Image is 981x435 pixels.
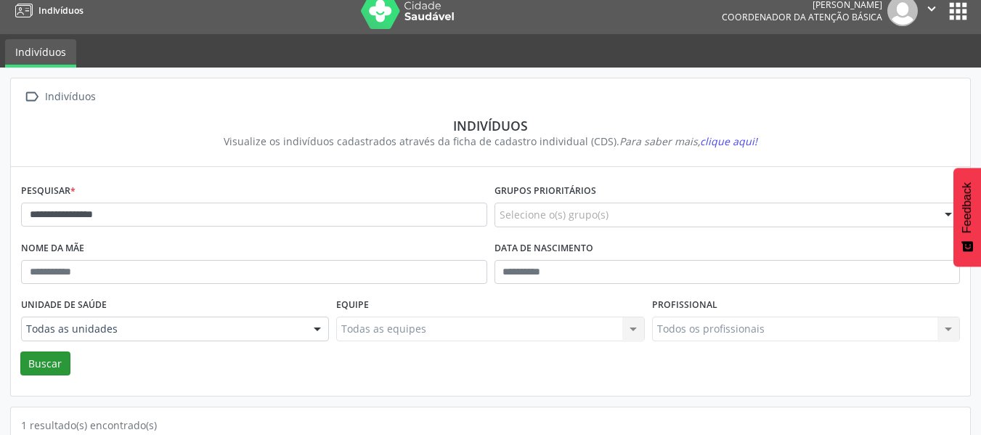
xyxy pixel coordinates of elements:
[5,39,76,68] a: Indivíduos
[21,86,98,107] a:  Indivíduos
[42,86,98,107] div: Indivíduos
[494,180,596,203] label: Grupos prioritários
[38,4,84,17] span: Indivíduos
[494,237,593,260] label: Data de nascimento
[21,294,107,317] label: Unidade de saúde
[26,322,299,336] span: Todas as unidades
[21,180,76,203] label: Pesquisar
[924,1,940,17] i: 
[953,168,981,267] button: Feedback - Mostrar pesquisa
[961,182,974,233] span: Feedback
[31,134,950,149] div: Visualize os indivíduos cadastrados através da ficha de cadastro individual (CDS).
[21,237,84,260] label: Nome da mãe
[722,11,882,23] span: Coordenador da Atenção Básica
[20,351,70,376] button: Buscar
[21,86,42,107] i: 
[500,207,608,222] span: Selecione o(s) grupo(s)
[652,294,717,317] label: Profissional
[31,118,950,134] div: Indivíduos
[21,418,960,433] div: 1 resultado(s) encontrado(s)
[336,294,369,317] label: Equipe
[700,134,757,148] span: clique aqui!
[619,134,757,148] i: Para saber mais,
